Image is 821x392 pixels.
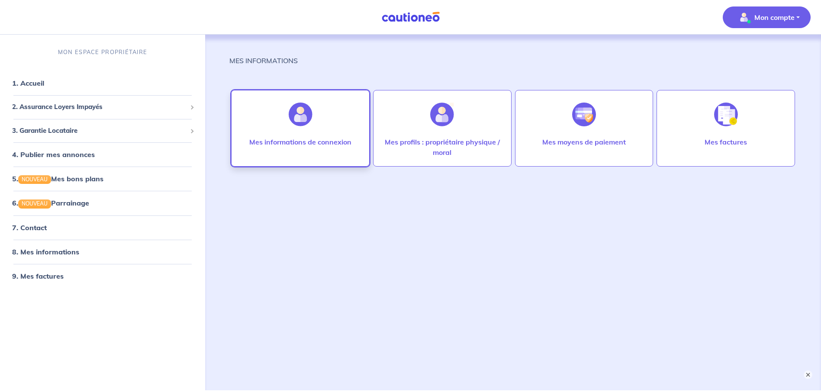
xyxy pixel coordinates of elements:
[229,55,298,66] p: MES INFORMATIONS
[723,6,811,28] button: illu_account_valid_menu.svgMon compte
[12,125,187,135] span: 3. Garantie Locataire
[714,103,738,126] img: illu_invoice.svg
[3,146,202,163] div: 4. Publier mes annonces
[3,170,202,187] div: 5.NOUVEAUMes bons plans
[737,10,751,24] img: illu_account_valid_menu.svg
[12,174,103,183] a: 5.NOUVEAUMes bons plans
[3,194,202,212] div: 6.NOUVEAUParrainage
[572,103,596,126] img: illu_credit_card_no_anim.svg
[12,199,89,207] a: 6.NOUVEAUParrainage
[705,137,747,147] p: Mes factures
[12,223,47,231] a: 7. Contact
[3,218,202,236] div: 7. Contact
[3,74,202,92] div: 1. Accueil
[804,370,812,379] button: ×
[430,103,454,126] img: illu_account_add.svg
[12,150,95,159] a: 4. Publier mes annonces
[378,12,443,22] img: Cautioneo
[3,99,202,116] div: 2. Assurance Loyers Impayés
[754,12,795,22] p: Mon compte
[3,243,202,260] div: 8. Mes informations
[382,137,502,157] p: Mes profils : propriétaire physique / moral
[542,137,626,147] p: Mes moyens de paiement
[3,267,202,284] div: 9. Mes factures
[12,79,44,87] a: 1. Accueil
[12,247,79,256] a: 8. Mes informations
[249,137,351,147] p: Mes informations de connexion
[3,122,202,139] div: 3. Garantie Locataire
[12,102,187,112] span: 2. Assurance Loyers Impayés
[289,103,312,126] img: illu_account.svg
[58,48,147,56] p: MON ESPACE PROPRIÉTAIRE
[12,271,64,280] a: 9. Mes factures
